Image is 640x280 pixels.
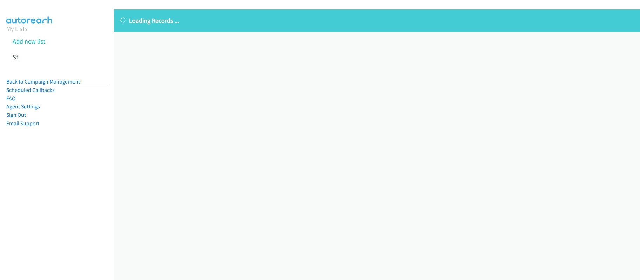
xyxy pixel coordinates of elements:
[13,37,45,45] a: Add new list
[13,53,18,61] a: Sf
[6,78,80,85] a: Back to Campaign Management
[6,112,26,118] a: Sign Out
[6,87,55,93] a: Scheduled Callbacks
[6,25,27,33] a: My Lists
[6,95,15,102] a: FAQ
[6,103,40,110] a: Agent Settings
[6,120,39,127] a: Email Support
[120,16,634,25] p: Loading Records ...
